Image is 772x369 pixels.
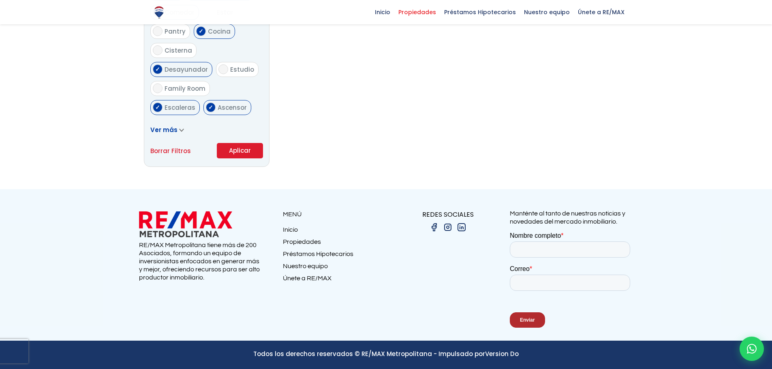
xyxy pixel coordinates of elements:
[520,6,574,18] span: Nuestro equipo
[440,6,520,18] span: Préstamos Hipotecarios
[139,349,633,359] p: Todos los derechos reservados © RE/MAX Metropolitana - Impulsado por
[139,241,263,282] p: RE/MAX Metropolitana tiene más de 200 Asociados, formando un equipo de inversionistas enfocados e...
[165,103,195,112] span: Escaleras
[206,102,216,112] input: Ascensor
[153,45,163,55] input: Cisterna
[218,103,247,112] span: Ascensor
[457,222,466,232] img: linkedin.png
[152,5,166,19] img: Logo de REMAX
[150,126,184,134] a: Ver más
[394,6,440,18] span: Propiedades
[510,232,633,335] iframe: Form 0
[510,209,633,226] p: Manténte al tanto de nuestras noticias y novedades del mercado inmobiliario.
[208,27,231,36] span: Cocina
[485,350,519,358] a: Version Do
[283,250,386,262] a: Préstamos Hipotecarios
[217,143,263,158] button: Aplicar
[165,27,186,36] span: Pantry
[153,64,163,74] input: Desayunador
[139,209,232,239] img: remax metropolitana logo
[283,209,386,220] p: MENÚ
[153,83,163,93] input: Family Room
[283,226,386,238] a: Inicio
[165,84,205,93] span: Family Room
[283,238,386,250] a: Propiedades
[230,65,254,74] span: Estudio
[153,26,163,36] input: Pantry
[165,46,192,55] span: Cisterna
[574,6,629,18] span: Únete a RE/MAX
[371,6,394,18] span: Inicio
[165,65,208,74] span: Desayunador
[218,64,228,74] input: Estudio
[386,209,510,220] p: REDES SOCIALES
[150,126,177,134] span: Ver más
[443,222,453,232] img: instagram.png
[196,26,206,36] input: Cocina
[150,146,191,156] a: Borrar Filtros
[153,102,163,112] input: Escaleras
[283,274,386,286] a: Únete a RE/MAX
[429,222,439,232] img: facebook.png
[283,262,386,274] a: Nuestro equipo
